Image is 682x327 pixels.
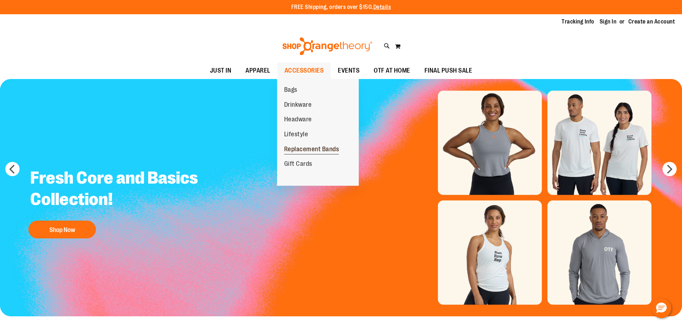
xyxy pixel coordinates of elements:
[284,131,308,139] span: Lifestyle
[662,162,677,176] button: next
[25,162,214,242] a: Fresh Core and Basics Collection! Shop Now
[285,63,324,79] span: ACCESSORIES
[284,160,312,169] span: Gift Cards
[277,142,346,157] a: Replacement Bands
[424,63,472,79] span: FINAL PUSH SALE
[245,63,270,79] span: APPAREL
[5,162,20,176] button: prev
[284,101,312,110] span: Drinkware
[628,18,675,26] a: Create an Account
[28,221,96,238] button: Shop Now
[277,127,315,142] a: Lifestyle
[600,18,617,26] a: Sign In
[203,63,239,79] a: JUST IN
[417,63,480,79] a: FINAL PUSH SALE
[277,63,331,79] a: ACCESSORIES
[331,63,367,79] a: EVENTS
[210,63,232,79] span: JUST IN
[338,63,359,79] span: EVENTS
[374,63,410,79] span: OTF AT HOME
[367,63,417,79] a: OTF AT HOME
[291,3,391,11] p: FREE Shipping, orders over $150.
[277,157,319,172] a: Gift Cards
[277,112,319,127] a: Headware
[651,298,671,318] button: Hello, have a question? Let’s chat.
[562,18,594,26] a: Tracking Info
[277,83,304,97] a: Bags
[284,116,312,125] span: Headware
[284,86,297,95] span: Bags
[277,97,319,112] a: Drinkware
[281,37,373,55] img: Shop Orangetheory
[25,162,214,217] h2: Fresh Core and Basics Collection!
[373,4,391,10] a: Details
[277,79,359,186] ul: ACCESSORIES
[284,146,339,154] span: Replacement Bands
[238,63,277,79] a: APPAREL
